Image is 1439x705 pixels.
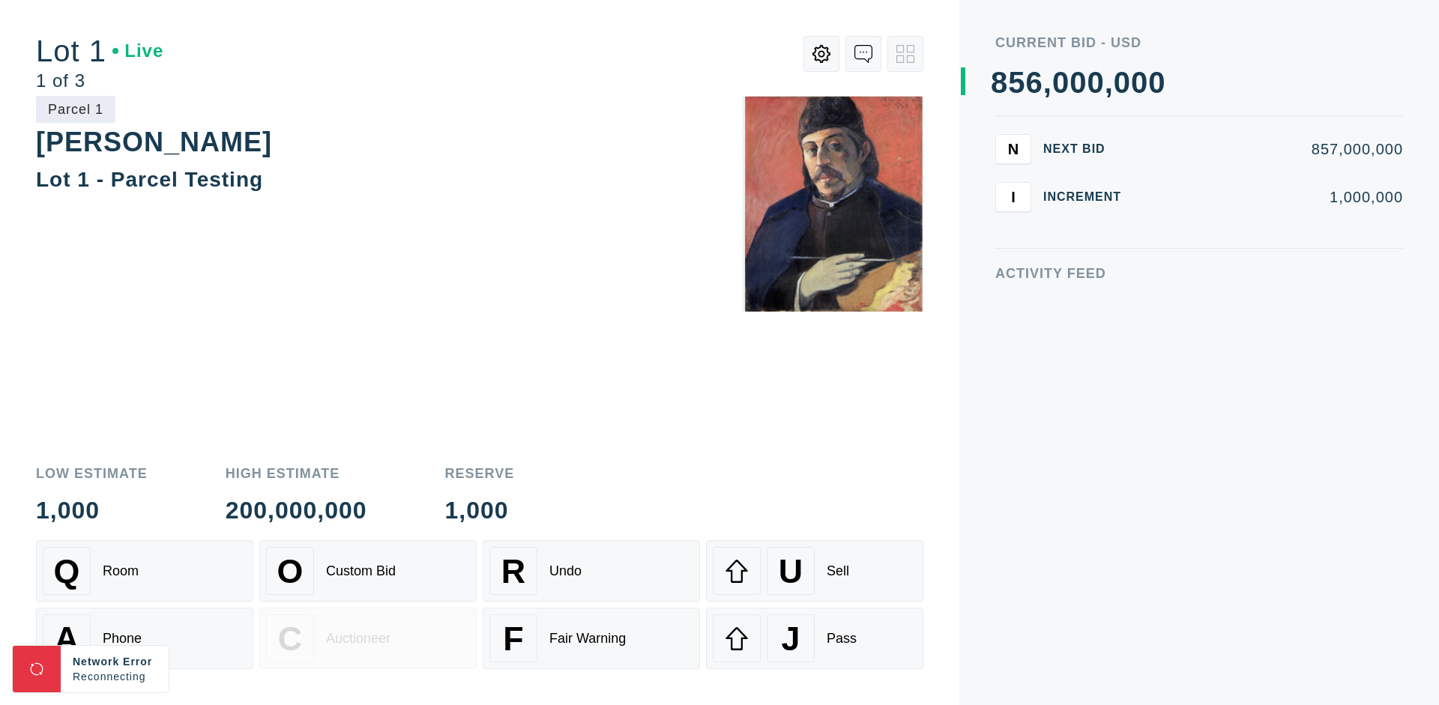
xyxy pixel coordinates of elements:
div: Low Estimate [36,467,148,480]
span: F [503,620,523,658]
button: USell [706,540,923,602]
span: A [55,620,79,658]
div: Lot 1 - Parcel Testing [36,168,263,191]
div: 1,000 [36,498,148,522]
div: Parcel 1 [36,96,115,123]
div: 0 [1087,67,1104,97]
div: Lot 1 [36,36,163,66]
span: I [1011,188,1016,205]
span: C [278,620,302,658]
div: Auctioneer [326,631,390,647]
div: 1,000 [445,498,515,522]
div: Activity Feed [995,267,1403,280]
div: Sell [827,563,849,579]
div: Live [112,42,163,60]
button: N [995,134,1031,164]
div: 0 [1052,67,1070,97]
div: Next Bid [1043,143,1133,155]
button: QRoom [36,540,253,602]
div: 5 [1008,67,1025,97]
div: 200,000,000 [226,498,367,522]
div: , [1105,67,1114,367]
span: O [277,552,304,590]
span: R [501,552,525,590]
div: Reconnecting [73,669,157,684]
div: Phone [103,631,142,647]
div: [PERSON_NAME] [36,127,272,157]
div: 0 [1148,67,1165,97]
div: Undo [549,563,582,579]
div: Increment [1043,191,1133,203]
div: Current Bid - USD [995,36,1403,49]
button: APhone [36,608,253,669]
div: 0 [1070,67,1087,97]
span: N [1008,140,1019,157]
div: Custom Bid [326,563,396,579]
div: Pass [827,631,857,647]
button: JPass [706,608,923,669]
div: 1,000,000 [1145,190,1403,205]
div: , [1043,67,1052,367]
div: Reserve [445,467,515,480]
button: RUndo [483,540,700,602]
button: OCustom Bid [259,540,477,602]
div: 8 [991,67,1008,97]
div: High Estimate [226,467,367,480]
div: 0 [1131,67,1148,97]
div: Room [103,563,139,579]
div: 857,000,000 [1145,142,1403,157]
span: U [779,552,803,590]
button: I [995,182,1031,212]
span: J [781,620,800,658]
div: 6 [1026,67,1043,97]
span: Q [54,552,80,590]
div: 1 of 3 [36,72,163,90]
button: CAuctioneer [259,608,477,669]
button: FFair Warning [483,608,700,669]
div: Network Error [73,654,157,669]
div: 0 [1114,67,1131,97]
div: Fair Warning [549,631,626,647]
